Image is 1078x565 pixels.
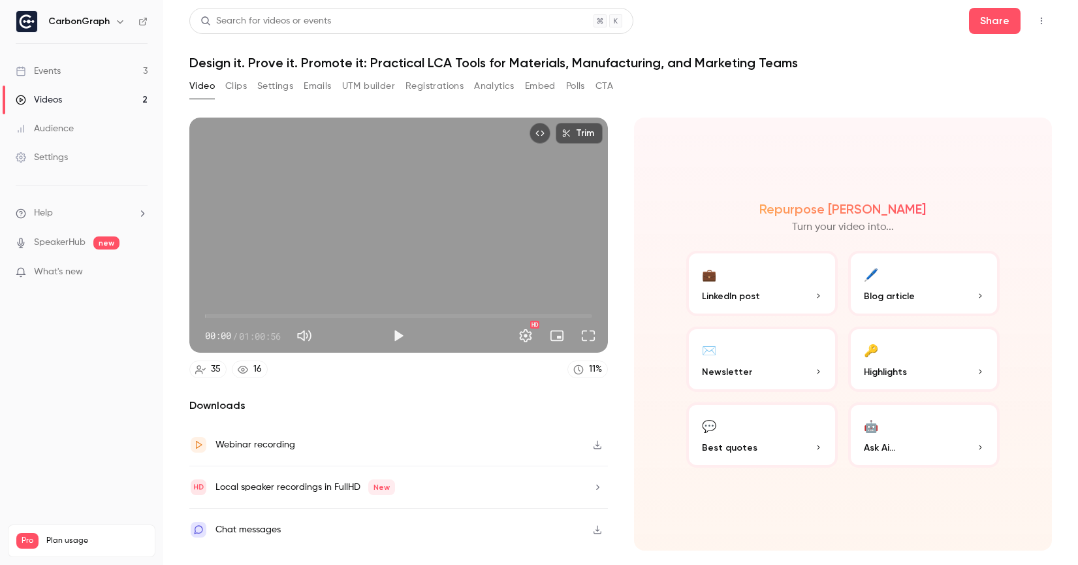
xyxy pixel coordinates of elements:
[864,415,878,436] div: 🤖
[253,363,262,376] div: 16
[864,441,895,455] span: Ask Ai...
[848,327,1000,392] button: 🔑Highlights
[530,123,550,144] button: Embed video
[16,151,68,164] div: Settings
[93,236,119,250] span: new
[525,76,556,97] button: Embed
[513,323,539,349] button: Settings
[405,76,464,97] button: Registrations
[215,479,395,495] div: Local speaker recordings in FullHD
[189,361,227,378] a: 35
[34,206,53,220] span: Help
[215,437,295,453] div: Webinar recording
[566,76,585,97] button: Polls
[1031,10,1052,31] button: Top Bar Actions
[189,55,1052,71] h1: Design it. Prove it. Promote it: Practical LCA Tools for Materials, Manufacturing, and Marketing ...
[48,15,110,28] h6: CarbonGraph
[16,65,61,78] div: Events
[385,323,411,349] button: Play
[189,76,215,97] button: Video
[232,361,268,378] a: 16
[848,402,1000,468] button: 🤖Ask Ai...
[702,365,752,379] span: Newsletter
[864,264,878,284] div: 🖊️
[556,123,603,144] button: Trim
[474,76,515,97] button: Analytics
[211,363,221,376] div: 35
[530,321,539,329] div: HD
[16,122,74,135] div: Audience
[864,289,915,303] span: Blog article
[702,289,760,303] span: LinkedIn post
[232,329,238,343] span: /
[225,76,247,97] button: Clips
[342,76,395,97] button: UTM builder
[589,363,602,376] div: 11 %
[16,533,39,549] span: Pro
[702,415,716,436] div: 💬
[759,201,926,217] h2: Repurpose [PERSON_NAME]
[567,361,608,378] a: 11%
[702,340,716,360] div: ✉️
[702,264,716,284] div: 💼
[215,522,281,538] div: Chat messages
[848,251,1000,316] button: 🖊️Blog article
[304,76,331,97] button: Emails
[200,14,331,28] div: Search for videos or events
[368,479,395,495] span: New
[702,441,757,455] span: Best quotes
[864,365,907,379] span: Highlights
[34,265,83,279] span: What's new
[34,236,86,250] a: SpeakerHub
[686,402,838,468] button: 💬Best quotes
[132,266,148,278] iframe: Noticeable Trigger
[864,340,878,360] div: 🔑
[46,536,147,546] span: Plan usage
[205,329,281,343] div: 00:00
[16,206,148,220] li: help-dropdown-opener
[595,76,613,97] button: CTA
[205,329,231,343] span: 00:00
[575,323,601,349] button: Full screen
[686,251,838,316] button: 💼LinkedIn post
[257,76,293,97] button: Settings
[969,8,1021,34] button: Share
[792,219,894,235] p: Turn your video into...
[239,329,281,343] span: 01:00:56
[544,323,570,349] button: Turn on miniplayer
[16,11,37,32] img: CarbonGraph
[291,323,317,349] button: Mute
[16,93,62,106] div: Videos
[686,327,838,392] button: ✉️Newsletter
[189,398,608,413] h2: Downloads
